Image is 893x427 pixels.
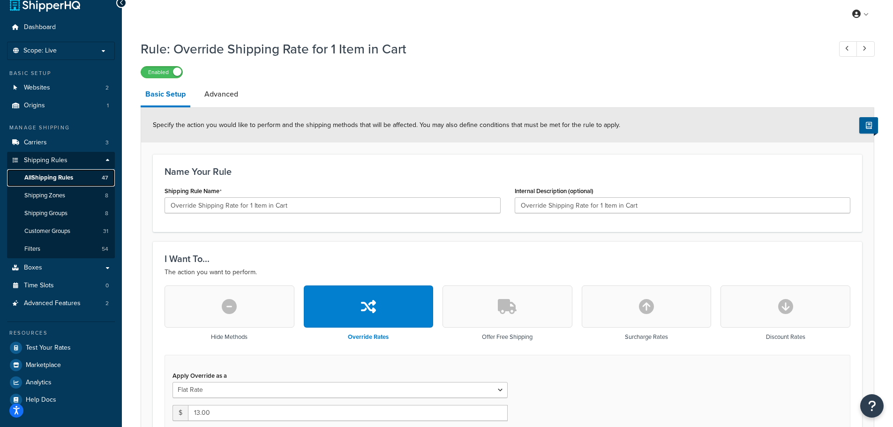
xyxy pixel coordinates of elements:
span: Filters [24,245,40,253]
span: 8 [105,192,108,200]
a: Analytics [7,374,115,391]
li: Advanced Features [7,295,115,312]
li: Shipping Groups [7,205,115,222]
span: Boxes [24,264,42,272]
a: Customer Groups31 [7,223,115,240]
span: 31 [103,227,108,235]
h3: I Want To... [165,254,850,264]
span: Customer Groups [24,227,70,235]
div: Basic Setup [7,69,115,77]
li: Time Slots [7,277,115,294]
a: Advanced Features2 [7,295,115,312]
a: Boxes [7,259,115,277]
span: Shipping Rules [24,157,68,165]
a: Test Your Rates [7,339,115,356]
span: Specify the action you would like to perform and the shipping methods that will be affected. You ... [153,120,620,130]
label: Shipping Rule Name [165,187,222,195]
li: Shipping Zones [7,187,115,204]
span: Marketplace [26,361,61,369]
h3: Surcharge Rates [625,334,668,340]
a: Websites2 [7,79,115,97]
a: Help Docs [7,391,115,408]
a: Carriers3 [7,134,115,151]
h3: Name Your Rule [165,166,850,177]
span: 1 [107,102,109,110]
span: Websites [24,84,50,92]
div: Manage Shipping [7,124,115,132]
a: Previous Record [839,41,857,57]
li: Shipping Rules [7,152,115,259]
span: Carriers [24,139,47,147]
li: Carriers [7,134,115,151]
p: The action you want to perform. [165,267,850,278]
a: Shipping Rules [7,152,115,169]
span: All Shipping Rules [24,174,73,182]
span: 8 [105,210,108,217]
div: Resources [7,329,115,337]
span: 54 [102,245,108,253]
span: Time Slots [24,282,54,290]
span: 2 [105,84,109,92]
span: Dashboard [24,23,56,31]
h3: Discount Rates [766,334,805,340]
span: Help Docs [26,396,56,404]
span: Shipping Groups [24,210,68,217]
li: Websites [7,79,115,97]
span: Test Your Rates [26,344,71,352]
h3: Override Rates [348,334,389,340]
h3: Offer Free Shipping [482,334,533,340]
span: Advanced Features [24,300,81,307]
h3: Hide Methods [211,334,248,340]
a: AllShipping Rules47 [7,169,115,187]
span: 47 [102,174,108,182]
a: Shipping Groups8 [7,205,115,222]
span: 2 [105,300,109,307]
a: Time Slots0 [7,277,115,294]
a: Basic Setup [141,83,190,107]
span: Shipping Zones [24,192,65,200]
span: Scope: Live [23,47,57,55]
h1: Rule: Override Shipping Rate for 1 Item in Cart [141,40,822,58]
a: Next Record [856,41,875,57]
span: Origins [24,102,45,110]
a: Marketplace [7,357,115,374]
li: Customer Groups [7,223,115,240]
a: Shipping Zones8 [7,187,115,204]
a: Advanced [200,83,243,105]
label: Internal Description (optional) [515,187,593,195]
a: Dashboard [7,19,115,36]
li: Origins [7,97,115,114]
button: Open Resource Center [860,394,884,418]
a: Origins1 [7,97,115,114]
li: Filters [7,240,115,258]
label: Apply Override as a [173,372,227,379]
span: $ [173,405,188,421]
label: Enabled [141,67,182,78]
a: Filters54 [7,240,115,258]
button: Show Help Docs [859,117,878,134]
span: 0 [105,282,109,290]
span: Analytics [26,379,52,387]
span: 3 [105,139,109,147]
